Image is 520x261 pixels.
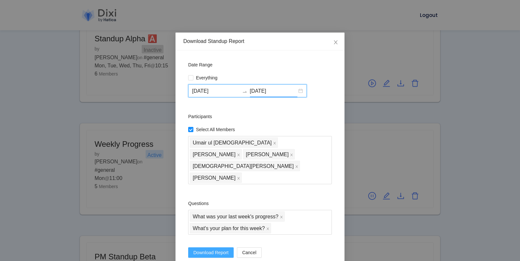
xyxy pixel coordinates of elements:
button: Close [327,33,344,50]
span: Select All Members [193,123,238,136]
span: to [242,88,247,93]
span: close [237,153,240,156]
span: Syed Muhammad Danish [243,149,295,159]
span: [DEMOGRAPHIC_DATA][PERSON_NAME] [193,161,294,171]
span: close [280,215,283,218]
span: Muhammad Naeem Raza [190,161,300,171]
span: close [273,141,276,144]
span: What was your last week's progress? [193,212,279,221]
div: Questions [188,197,332,210]
span: Adnan Rafiq [190,149,242,159]
span: Umair ul [DEMOGRAPHIC_DATA] [193,138,272,147]
span: close [266,227,269,230]
span: [PERSON_NAME] [193,173,236,183]
span: Umair ul Islam [190,137,278,148]
button: Cancel [237,247,262,258]
span: [PERSON_NAME] [246,149,289,159]
span: What's your plan for this week? [190,223,271,233]
span: What was your last week's progress? [190,211,285,222]
span: close [333,40,338,45]
span: close [295,165,298,168]
span: Download Report [193,249,228,256]
span: Everything [193,71,220,84]
div: Download Standup Report [183,38,337,45]
input: End date [250,87,297,95]
span: Momin Raza [190,172,242,183]
span: Cancel [242,249,256,256]
span: close [237,176,240,180]
span: [PERSON_NAME] [193,149,236,159]
input: Start date [192,87,240,95]
span: close [290,153,293,156]
div: Date Range [188,58,307,71]
span: What's your plan for this week? [193,223,265,233]
div: Participants [188,110,332,123]
button: Download Report [188,247,234,258]
span: swap-right [242,89,247,94]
